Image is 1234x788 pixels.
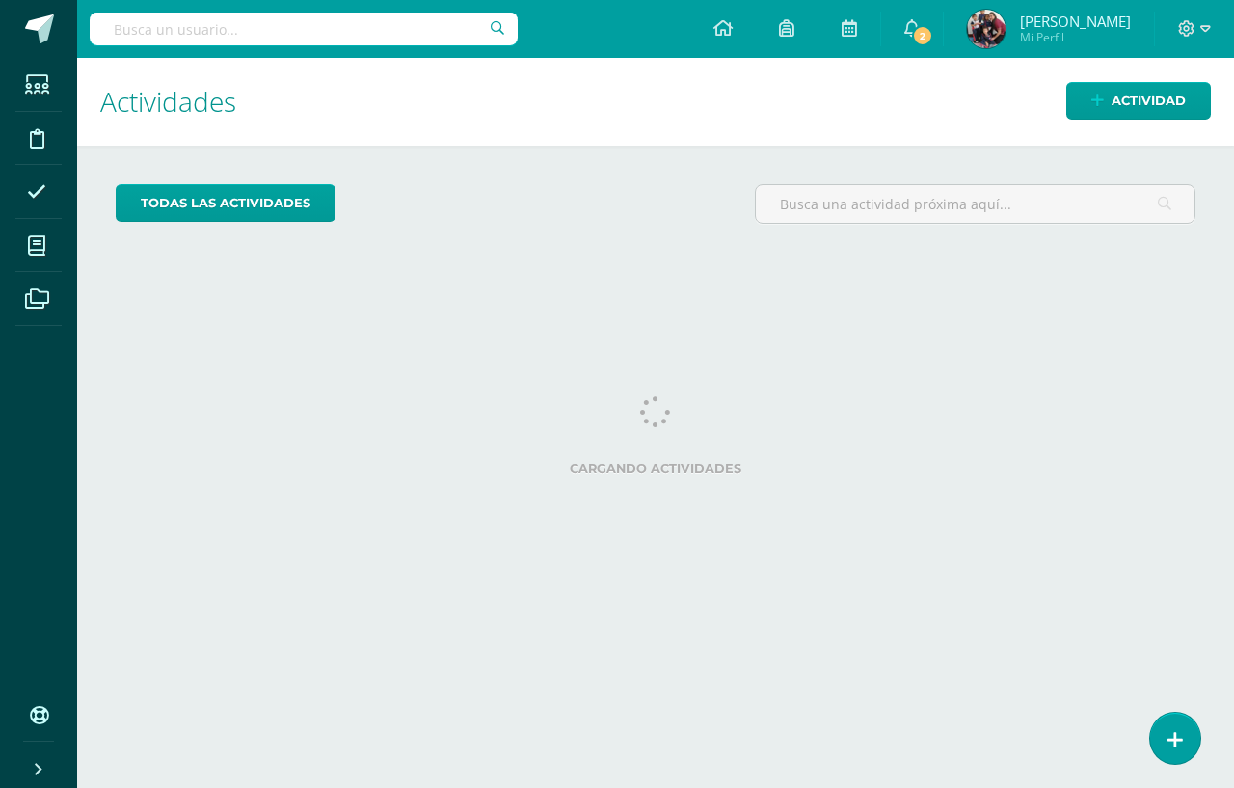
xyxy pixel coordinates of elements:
[1112,83,1186,119] span: Actividad
[1020,29,1131,45] span: Mi Perfil
[116,184,335,222] a: todas las Actividades
[967,10,1006,48] img: 67a731daabe3acc6bc5d41e23e7bf920.png
[1066,82,1211,120] a: Actividad
[756,185,1194,223] input: Busca una actividad próxima aquí...
[912,25,933,46] span: 2
[116,461,1195,476] label: Cargando actividades
[100,58,1211,146] h1: Actividades
[90,13,518,45] input: Busca un usuario...
[1020,12,1131,31] span: [PERSON_NAME]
